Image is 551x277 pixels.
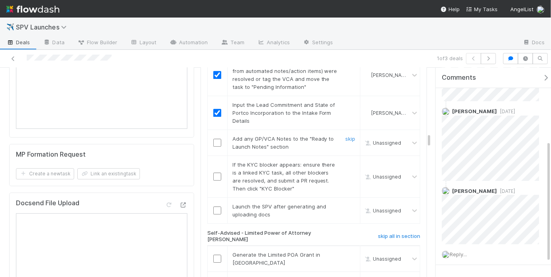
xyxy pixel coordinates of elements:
a: Team [214,37,251,49]
span: [PERSON_NAME] [452,188,497,194]
span: Add any GP/VCA Notes to the "Ready to Launch Notes" section [232,136,334,150]
span: Flow Builder [77,38,117,46]
a: Layout [124,37,163,49]
span: Unassigned [363,174,401,180]
span: Generate the Limited POA Grant in [GEOGRAPHIC_DATA] [232,251,320,266]
span: Launch the SPV after generating and uploading docs [232,203,326,218]
h6: skip all in section [378,233,420,240]
span: Comments [442,74,476,82]
button: Link an existingtask [77,168,140,179]
span: ✈️ [6,24,14,30]
a: Flow Builder [71,37,124,49]
span: 1 of 3 deals [437,54,463,62]
img: avatar_768cd48b-9260-4103-b3ef-328172ae0546.png [442,251,450,259]
a: Docs [516,37,551,49]
a: Analytics [251,37,296,49]
span: AngelList [510,6,533,12]
span: If the KYC blocker appears: ensure there is a linked KYC task, all other blockers are resolved, a... [232,161,335,192]
span: SPV Launches [16,23,71,31]
span: [PERSON_NAME] [371,72,410,78]
img: avatar_768cd48b-9260-4103-b3ef-328172ae0546.png [537,6,545,14]
a: skip all in section [378,233,420,243]
img: logo-inverted-e16ddd16eac7371096b0.svg [6,2,59,16]
span: Unassigned [363,208,401,214]
a: skip [345,136,355,142]
h6: Self-Advised - Limited Power of Attorney [PERSON_NAME] [207,230,345,242]
span: [PERSON_NAME] [452,108,497,114]
span: [PERSON_NAME] [371,110,410,116]
h5: MP Formation Request [16,151,86,159]
a: My Tasks [466,5,498,13]
span: Unassigned [363,140,401,146]
span: [DATE] [497,188,515,194]
span: Reply... [450,251,467,257]
button: Create a newtask [16,168,74,179]
a: Settings [296,37,340,49]
img: avatar_e764f80f-affb-48ed-b536-deace7b998a7.png [442,187,450,195]
span: Input the Lead Commitment and State of Portco Incorporation to the Intake Form Details [232,102,335,124]
span: My Tasks [466,6,498,12]
span: Unassigned [363,256,401,262]
img: avatar_768cd48b-9260-4103-b3ef-328172ae0546.png [364,72,370,78]
img: avatar_768cd48b-9260-4103-b3ef-328172ae0546.png [364,110,370,116]
span: [DATE] [497,108,515,114]
a: Data [37,37,71,49]
a: Automation [163,37,214,49]
h5: Docsend File Upload [16,199,79,207]
span: Deals [6,38,30,46]
img: avatar_e764f80f-affb-48ed-b536-deace7b998a7.png [442,108,450,116]
div: Help [441,5,460,13]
